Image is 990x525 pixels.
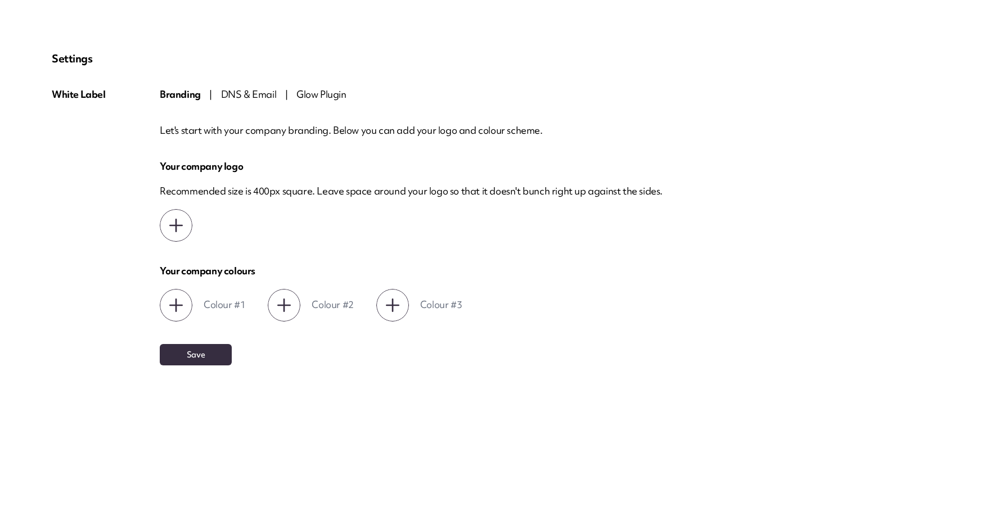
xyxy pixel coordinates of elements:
p: Colour #1 [204,298,245,311]
p: Colour #2 [312,298,353,311]
button: Save [160,344,232,365]
p: Settings [52,52,938,65]
p: Your company logo [160,160,938,173]
div: White Label [52,88,106,101]
span: Glow Plugin [296,88,346,101]
span: | [209,88,212,101]
p: Let's start with your company branding. Below you can add your logo and colour scheme. [160,124,938,137]
span: Branding [160,88,201,101]
span: | [285,88,288,101]
p: Your company colours [160,264,938,278]
span: DNS & Email [221,88,277,101]
p: Colour #3 [420,298,462,311]
p: Recommended size is 400px square. Leave space around your logo so that it doesn't bunch right up ... [160,184,663,198]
